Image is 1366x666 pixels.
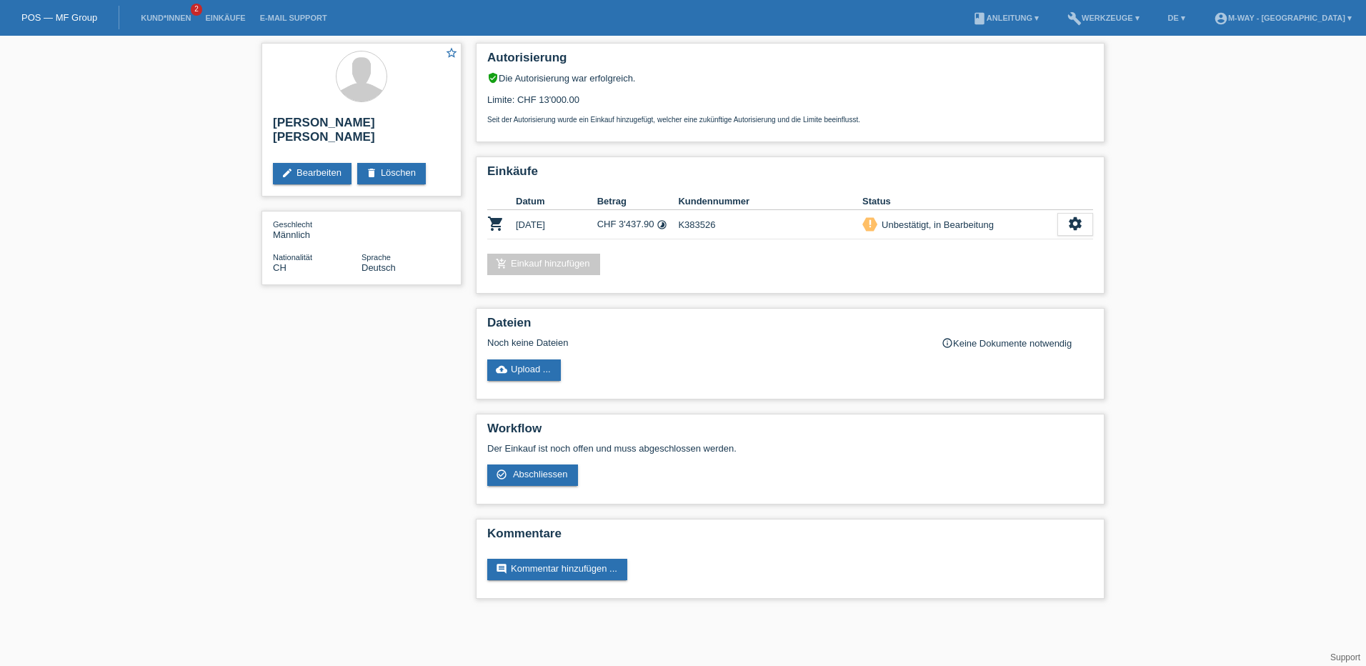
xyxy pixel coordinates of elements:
[513,469,568,479] span: Abschliessen
[362,262,396,273] span: Deutsch
[597,210,679,239] td: CHF 3'437.90
[191,4,202,16] span: 2
[366,167,377,179] i: delete
[487,164,1093,186] h2: Einkäufe
[1214,11,1228,26] i: account_circle
[1067,11,1082,26] i: build
[487,116,1093,124] p: Seit der Autorisierung wurde ein Einkauf hinzugefügt, welcher eine zukünftige Autorisierung und d...
[273,262,286,273] span: Schweiz
[281,167,293,179] i: edit
[487,72,499,84] i: verified_user
[972,11,987,26] i: book
[487,254,600,275] a: add_shopping_cartEinkauf hinzufügen
[134,14,198,22] a: Kund*innen
[21,12,97,23] a: POS — MF Group
[516,193,597,210] th: Datum
[273,220,312,229] span: Geschlecht
[877,217,994,232] div: Unbestätigt, in Bearbeitung
[678,193,862,210] th: Kundennummer
[273,253,312,262] span: Nationalität
[273,219,362,240] div: Männlich
[516,210,597,239] td: [DATE]
[865,219,875,229] i: priority_high
[678,210,862,239] td: K383526
[487,443,1093,454] p: Der Einkauf ist noch offen und muss abgeschlossen werden.
[273,163,352,184] a: editBearbeiten
[487,337,924,348] div: Noch keine Dateien
[487,527,1093,548] h2: Kommentare
[487,215,504,232] i: POSP00026196
[487,464,578,486] a: check_circle_outline Abschliessen
[362,253,391,262] span: Sprache
[487,422,1093,443] h2: Workflow
[1161,14,1192,22] a: DE ▾
[496,364,507,375] i: cloud_upload
[1060,14,1147,22] a: buildWerkzeuge ▾
[445,46,458,59] i: star_border
[496,258,507,269] i: add_shopping_cart
[487,84,1093,124] div: Limite: CHF 13'000.00
[496,469,507,480] i: check_circle_outline
[487,316,1093,337] h2: Dateien
[357,163,426,184] a: deleteLöschen
[487,51,1093,72] h2: Autorisierung
[198,14,252,22] a: Einkäufe
[1207,14,1359,22] a: account_circlem-way - [GEOGRAPHIC_DATA] ▾
[965,14,1046,22] a: bookAnleitung ▾
[862,193,1057,210] th: Status
[1067,216,1083,232] i: settings
[487,72,1093,84] div: Die Autorisierung war erfolgreich.
[445,46,458,61] a: star_border
[657,219,667,230] i: 24 Raten
[273,116,450,151] h2: [PERSON_NAME] [PERSON_NAME]
[253,14,334,22] a: E-Mail Support
[487,359,561,381] a: cloud_uploadUpload ...
[487,559,627,580] a: commentKommentar hinzufügen ...
[1330,652,1360,662] a: Support
[942,337,953,349] i: info_outline
[942,337,1093,349] div: Keine Dokumente notwendig
[496,563,507,575] i: comment
[597,193,679,210] th: Betrag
